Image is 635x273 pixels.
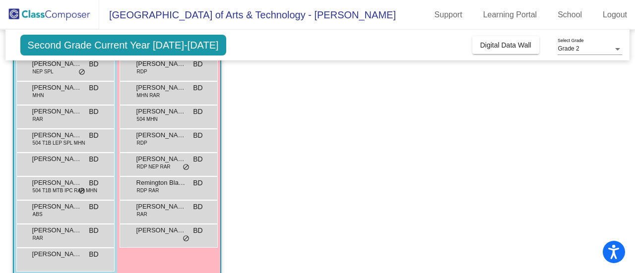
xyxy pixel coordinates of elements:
span: [GEOGRAPHIC_DATA] of Arts & Technology - [PERSON_NAME] [99,7,396,23]
span: Second Grade Current Year [DATE]-[DATE] [20,35,226,55]
span: BD [193,178,202,188]
span: [PERSON_NAME] [32,130,82,140]
span: Grade 2 [558,45,579,52]
span: RDP [137,68,147,75]
span: do_not_disturb_alt [183,164,190,171]
span: Remington Blanton [136,178,186,188]
span: MHN [33,92,44,99]
span: 504 T1B MTB IPC RAR MHN [33,187,97,194]
span: BD [89,249,98,260]
span: [PERSON_NAME] [136,59,186,69]
span: ABS [33,211,43,218]
span: [PERSON_NAME] [32,249,82,259]
span: [PERSON_NAME] [136,202,186,212]
a: Support [427,7,470,23]
span: NEP SPL [33,68,54,75]
a: School [550,7,590,23]
span: MHN RAR [137,92,160,99]
span: BD [193,59,202,69]
span: BD [193,107,202,117]
span: BD [89,83,98,93]
span: BD [89,107,98,117]
span: [PERSON_NAME] [136,83,186,93]
button: Digital Data Wall [472,36,539,54]
span: BD [193,130,202,141]
span: do_not_disturb_alt [78,187,85,195]
span: [PERSON_NAME] [32,202,82,212]
span: BD [193,154,202,164]
span: [PERSON_NAME] [136,130,186,140]
span: BD [89,59,98,69]
span: BD [89,225,98,236]
span: 504 MHN [137,115,158,123]
span: BD [89,154,98,164]
span: RDP RAR [137,187,159,194]
a: Logout [595,7,635,23]
span: BD [193,225,202,236]
span: [PERSON_NAME] [32,154,82,164]
span: BD [89,178,98,188]
a: Learning Portal [475,7,545,23]
span: BD [193,83,202,93]
span: do_not_disturb_alt [183,235,190,243]
span: [PERSON_NAME] [32,107,82,116]
span: BD [89,202,98,212]
span: [PERSON_NAME] [136,107,186,116]
span: Digital Data Wall [480,41,531,49]
span: RDP NEP RAR [137,163,171,170]
span: do_not_disturb_alt [78,68,85,76]
span: [PERSON_NAME] [32,225,82,235]
span: RAR [33,115,43,123]
span: [PERSON_NAME] [32,178,82,188]
span: RAR [137,211,147,218]
span: [PERSON_NAME] [32,59,82,69]
span: RAR [33,234,43,242]
span: [PERSON_NAME] [136,154,186,164]
span: [PERSON_NAME] ([PERSON_NAME]) [PERSON_NAME] [32,83,82,93]
span: BD [193,202,202,212]
span: RDP [137,139,147,147]
span: [PERSON_NAME] [136,225,186,235]
span: 504 T1B LEP SPL MHN [33,139,85,147]
span: BD [89,130,98,141]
